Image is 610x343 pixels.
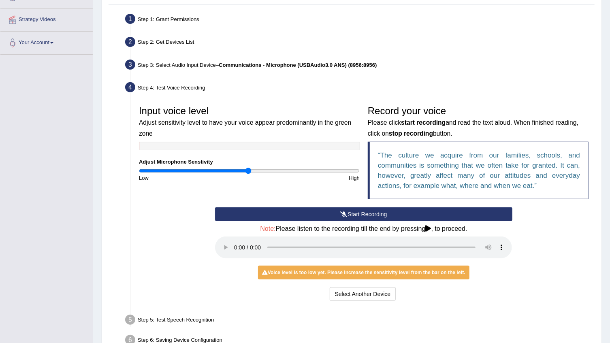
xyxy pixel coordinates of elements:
[368,119,578,136] small: Please click and read the text aloud. When finished reading, click on button.
[122,80,598,98] div: Step 4: Test Voice Recording
[378,151,580,190] q: The culture we acquire from our families, schools, and communities is something that we often tak...
[401,119,446,126] b: start recording
[250,174,364,182] div: High
[139,158,213,166] label: Adjust Microphone Senstivity
[219,62,377,68] b: Communications - Microphone (USBAudio3.0 ANS) (8956:8956)
[122,57,598,75] div: Step 3: Select Audio Input Device
[368,106,589,138] h3: Record your voice
[216,62,377,68] span: –
[258,266,469,279] div: Voice level is too low yet. Please increase the sensitivity level from the bar on the left.
[122,34,598,52] div: Step 2: Get Devices List
[139,119,351,136] small: Adjust sensitivity level to have your voice appear predominantly in the green zone
[0,9,93,29] a: Strategy Videos
[215,207,512,221] button: Start Recording
[122,11,598,29] div: Step 1: Grant Permissions
[0,32,93,52] a: Your Account
[122,312,598,330] div: Step 5: Test Speech Recognition
[139,106,360,138] h3: Input voice level
[135,174,250,182] div: Low
[215,225,512,232] h4: Please listen to the recording till the end by pressing , to proceed.
[260,225,275,232] span: Note:
[330,287,396,301] button: Select Another Device
[389,130,433,137] b: stop recording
